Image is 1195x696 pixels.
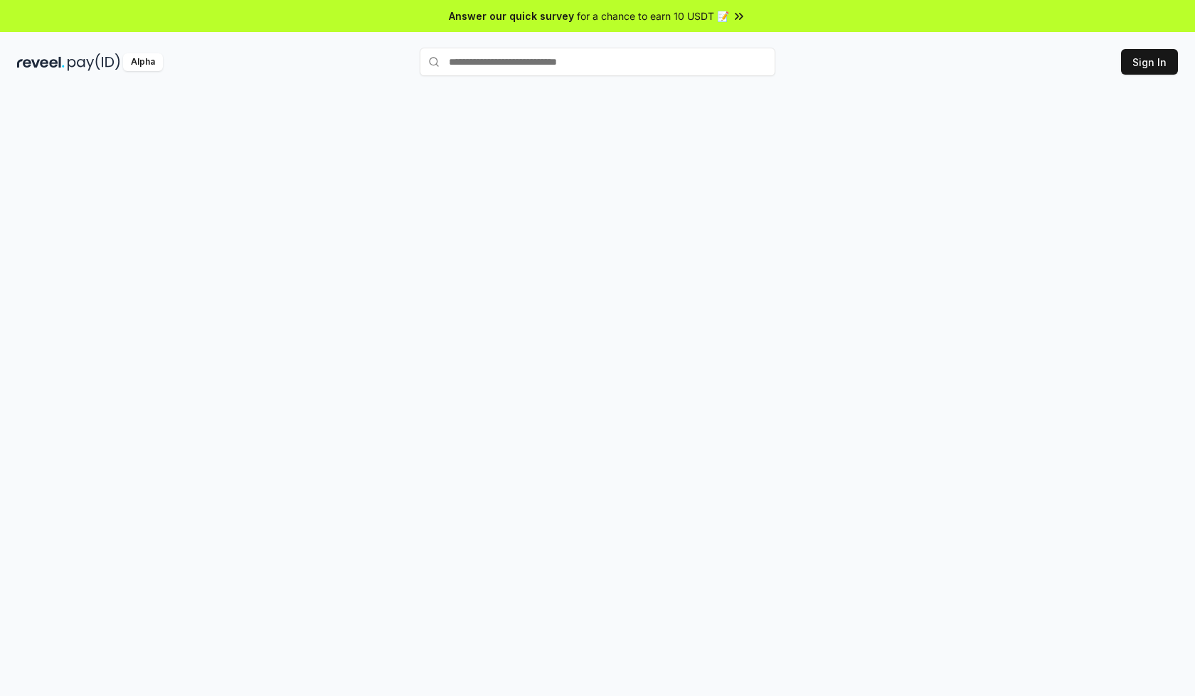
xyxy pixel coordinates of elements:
[123,53,163,71] div: Alpha
[1121,49,1178,75] button: Sign In
[449,9,574,23] span: Answer our quick survey
[17,53,65,71] img: reveel_dark
[68,53,120,71] img: pay_id
[577,9,729,23] span: for a chance to earn 10 USDT 📝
